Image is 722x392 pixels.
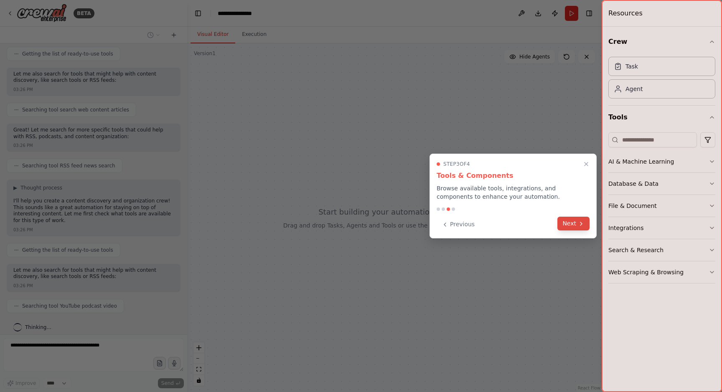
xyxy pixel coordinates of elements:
[437,184,590,201] p: Browse available tools, integrations, and components to enhance your automation.
[437,217,480,231] button: Previous
[443,161,470,167] span: Step 3 of 4
[437,171,590,181] h3: Tools & Components
[581,159,591,169] button: Close walkthrough
[557,217,590,230] button: Next
[192,8,204,19] button: Hide left sidebar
